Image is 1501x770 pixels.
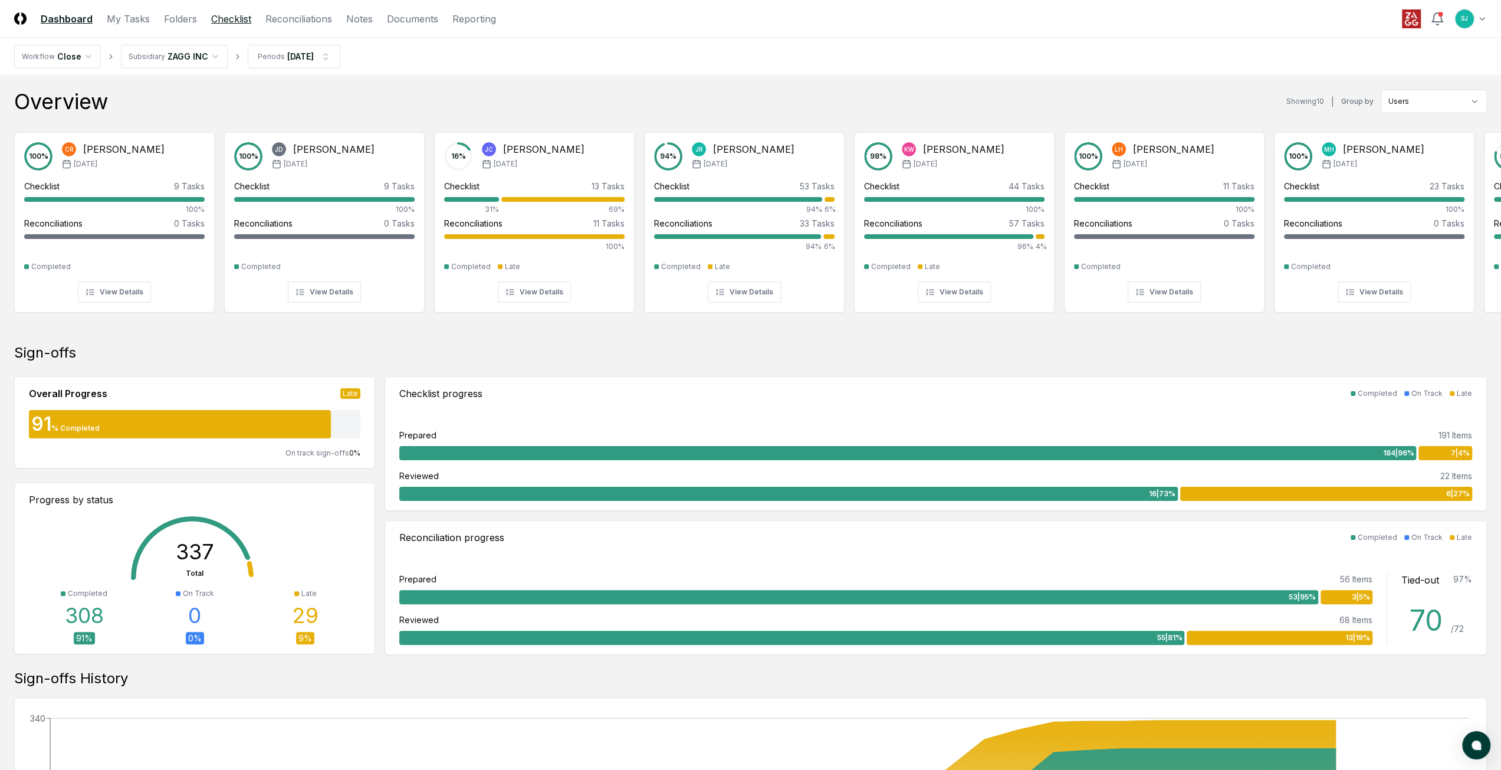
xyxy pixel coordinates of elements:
[296,632,314,644] div: 9 %
[1224,217,1254,230] div: 0 Tasks
[1358,388,1397,399] div: Completed
[287,50,314,63] div: [DATE]
[248,45,340,68] button: Periods[DATE]
[1334,159,1357,169] span: [DATE]
[825,204,835,215] div: 6%
[498,281,571,303] button: View Details
[1401,573,1439,587] div: Tied-out
[399,530,504,545] div: Reconciliation progress
[864,217,922,230] div: Reconciliations
[384,217,415,230] div: 0 Tasks
[1461,14,1468,23] span: SJ
[505,261,520,272] div: Late
[293,142,375,156] div: [PERSON_NAME]
[399,573,436,585] div: Prepared
[654,204,822,215] div: 94%
[1284,217,1342,230] div: Reconciliations
[823,241,835,252] div: 6%
[1324,145,1334,154] span: MH
[1462,731,1490,759] button: atlas-launcher
[925,261,940,272] div: Late
[1402,9,1421,28] img: ZAGG logo
[340,388,360,399] div: Late
[1081,261,1121,272] div: Completed
[1074,217,1132,230] div: Reconciliations
[1133,142,1214,156] div: [PERSON_NAME]
[1352,592,1370,602] span: 3 | 5 %
[14,45,340,68] nav: breadcrumb
[864,180,899,192] div: Checklist
[661,261,701,272] div: Completed
[444,204,499,215] div: 31%
[174,217,205,230] div: 0 Tasks
[1411,532,1443,543] div: On Track
[29,493,360,507] div: Progress by status
[14,90,108,113] div: Overview
[385,520,1487,655] a: Reconciliation progressCompletedOn TrackLatePrepared56 Items53|95%3|5%Reviewed68 Items55|81%13|19...
[1149,489,1175,499] span: 16 | 73 %
[1343,142,1424,156] div: [PERSON_NAME]
[22,51,55,62] div: Workflow
[1289,592,1316,602] span: 53 | 95 %
[349,448,360,457] span: 0 %
[1124,159,1147,169] span: [DATE]
[385,376,1487,511] a: Checklist progressCompletedOn TrackLatePrepared191 Items184|96%7|4%Reviewed22 Items16|73%6|27%
[14,669,1487,688] div: Sign-offs History
[65,604,104,627] div: 308
[914,159,937,169] span: [DATE]
[1446,489,1470,499] span: 6 | 27 %
[234,180,270,192] div: Checklist
[346,12,373,26] a: Notes
[494,159,517,169] span: [DATE]
[1009,180,1045,192] div: 44 Tasks
[501,204,625,215] div: 69%
[29,415,51,434] div: 91
[1451,448,1470,458] span: 7 | 4 %
[1074,180,1109,192] div: Checklist
[1453,573,1472,587] div: 97 %
[444,180,479,192] div: Checklist
[1411,388,1443,399] div: On Track
[78,281,151,303] button: View Details
[708,281,781,303] button: View Details
[871,261,911,272] div: Completed
[74,632,95,644] div: 91 %
[1331,96,1334,108] div: |
[1223,180,1254,192] div: 11 Tasks
[258,51,285,62] div: Periods
[592,180,625,192] div: 13 Tasks
[503,142,584,156] div: [PERSON_NAME]
[715,261,730,272] div: Late
[129,51,165,62] div: Subsidiary
[1440,470,1472,482] div: 22 Items
[399,386,482,401] div: Checklist progress
[1339,614,1372,626] div: 68 Items
[1128,281,1201,303] button: View Details
[451,261,491,272] div: Completed
[24,217,83,230] div: Reconciliations
[854,123,1055,313] a: 98%KW[PERSON_NAME][DATE]Checklist44 Tasks100%Reconciliations57 Tasks96%4%CompletedLateView Details
[14,12,27,25] img: Logo
[284,159,307,169] span: [DATE]
[800,217,835,230] div: 33 Tasks
[234,217,293,230] div: Reconciliations
[399,614,439,626] div: Reviewed
[644,123,845,313] a: 94%JR[PERSON_NAME][DATE]Checklist53 Tasks94%6%Reconciliations33 Tasks94%6%CompletedLateView Details
[695,145,703,154] span: JR
[174,180,205,192] div: 9 Tasks
[1274,123,1474,313] a: 100%MH[PERSON_NAME][DATE]Checklist23 Tasks100%Reconciliations0 TasksCompletedView Details
[275,145,283,154] span: JD
[1064,123,1264,313] a: 100%LH[PERSON_NAME][DATE]Checklist11 Tasks100%Reconciliations0 TasksCompletedView Details
[593,217,625,230] div: 11 Tasks
[1291,261,1331,272] div: Completed
[1036,241,1045,252] div: 4%
[654,217,712,230] div: Reconciliations
[1438,429,1472,441] div: 191 Items
[654,241,821,252] div: 94%
[864,204,1045,215] div: 100%
[107,12,150,26] a: My Tasks
[434,123,635,313] a: 16%JC[PERSON_NAME][DATE]Checklist13 Tasks31%69%Reconciliations11 Tasks100%CompletedLateView Details
[24,180,60,192] div: Checklist
[864,241,1033,252] div: 96%
[1338,281,1411,303] button: View Details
